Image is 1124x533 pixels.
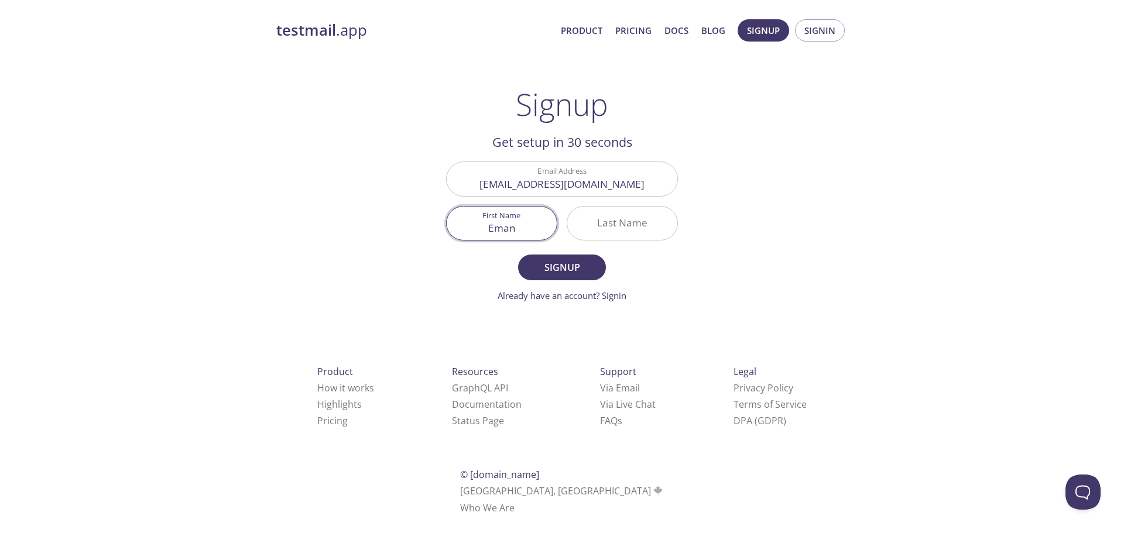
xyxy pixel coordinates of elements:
a: Product [561,23,602,38]
span: Resources [452,365,498,378]
a: Highlights [317,398,362,411]
a: Docs [664,23,688,38]
h2: Get setup in 30 seconds [446,132,678,152]
span: © [DOMAIN_NAME] [460,468,539,481]
a: Already have an account? Signin [498,290,626,301]
a: testmail.app [276,20,551,40]
a: Who We Are [460,501,515,514]
a: Pricing [317,414,348,427]
a: Status Page [452,414,504,427]
span: Signup [531,259,593,276]
span: s [618,414,622,427]
span: Product [317,365,353,378]
iframe: Help Scout Beacon - Open [1065,474,1101,510]
button: Signup [518,255,606,280]
h1: Signup [516,87,608,122]
a: FAQ [600,414,622,427]
strong: testmail [276,20,336,40]
button: Signin [795,19,845,42]
a: GraphQL API [452,381,508,394]
a: Privacy Policy [734,381,793,394]
a: Blog [701,23,725,38]
a: DPA (GDPR) [734,414,786,427]
a: Documentation [452,398,522,411]
a: Terms of Service [734,398,807,411]
a: Pricing [615,23,652,38]
span: Signup [747,23,780,38]
button: Signup [738,19,789,42]
a: Via Live Chat [600,398,656,411]
span: Legal [734,365,756,378]
a: Via Email [600,381,640,394]
a: How it works [317,381,374,394]
span: Support [600,365,636,378]
span: Signin [804,23,835,38]
span: [GEOGRAPHIC_DATA], [GEOGRAPHIC_DATA] [460,484,664,497]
